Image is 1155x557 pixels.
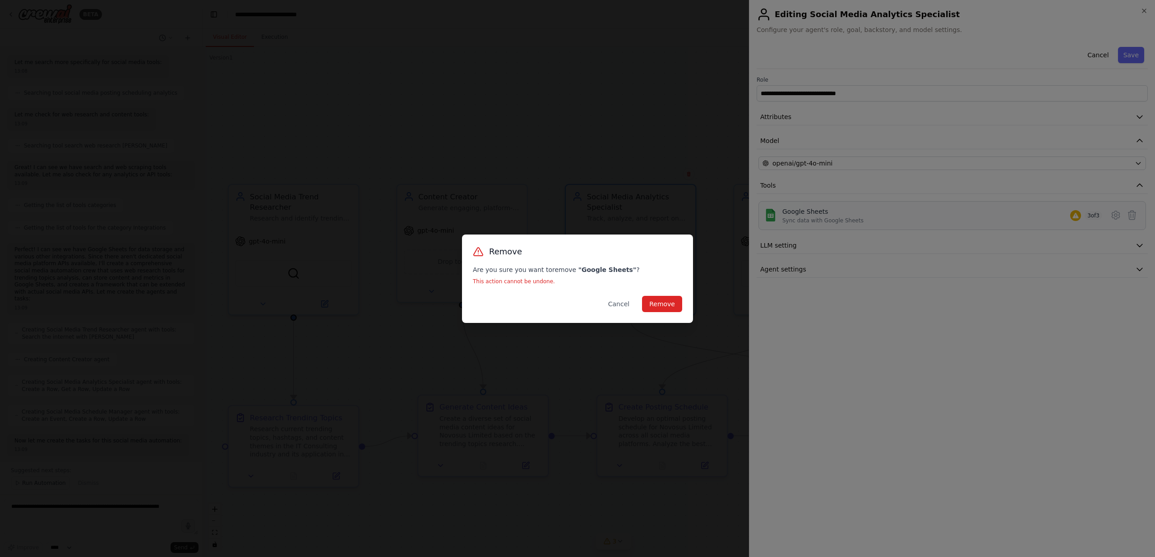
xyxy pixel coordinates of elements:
p: Are you sure you want to remove ? [473,265,682,274]
button: Remove [642,296,682,312]
p: This action cannot be undone. [473,278,682,285]
button: Cancel [601,296,637,312]
h3: Remove [489,245,522,258]
strong: " Google Sheets " [578,266,637,273]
